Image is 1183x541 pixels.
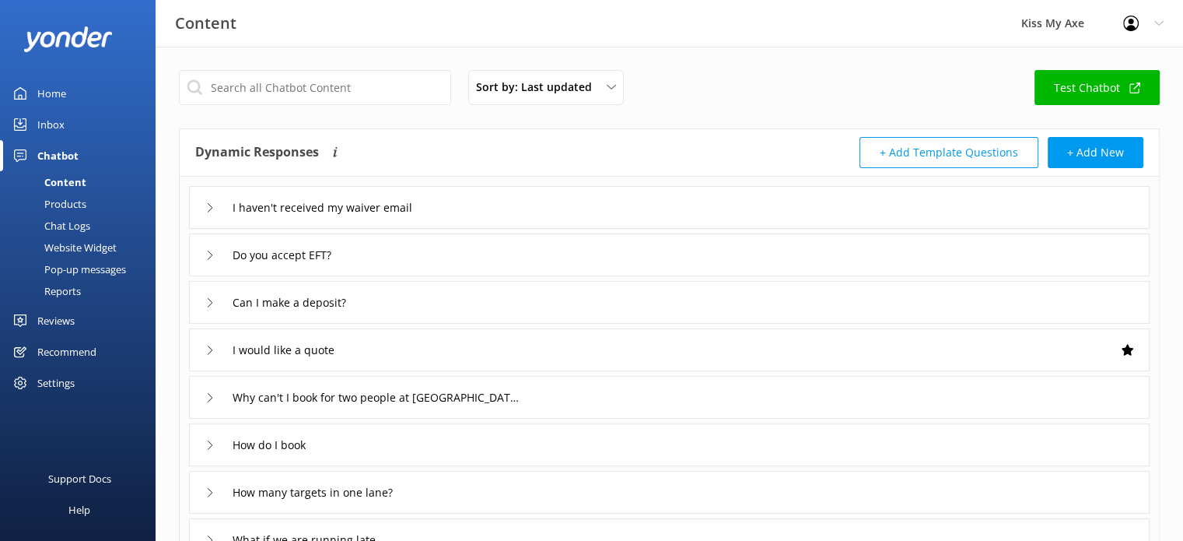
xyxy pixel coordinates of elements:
[37,140,79,171] div: Chatbot
[37,109,65,140] div: Inbox
[1048,137,1143,168] button: + Add New
[179,70,451,105] input: Search all Chatbot Content
[9,215,90,237] div: Chat Logs
[9,280,156,302] a: Reports
[9,171,156,193] a: Content
[9,258,126,280] div: Pop-up messages
[9,193,156,215] a: Products
[9,258,156,280] a: Pop-up messages
[23,26,113,52] img: yonder-white-logo.png
[9,171,86,193] div: Content
[1034,70,1160,105] a: Test Chatbot
[68,494,90,525] div: Help
[476,79,601,96] span: Sort by: Last updated
[859,137,1038,168] button: + Add Template Questions
[37,305,75,336] div: Reviews
[9,280,81,302] div: Reports
[9,237,117,258] div: Website Widget
[9,215,156,237] a: Chat Logs
[48,463,111,494] div: Support Docs
[195,137,319,168] h4: Dynamic Responses
[9,193,86,215] div: Products
[37,78,66,109] div: Home
[37,367,75,399] div: Settings
[37,336,96,367] div: Recommend
[175,11,236,36] h3: Content
[9,237,156,258] a: Website Widget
